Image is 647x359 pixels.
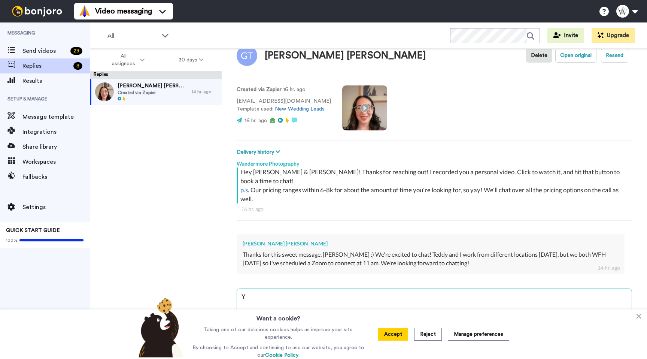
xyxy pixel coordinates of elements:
[22,203,90,212] span: Settings
[526,48,552,63] button: Delete
[555,48,596,63] button: Open original
[240,186,248,194] a: p.s
[107,31,158,40] span: All
[414,328,442,341] button: Reject
[22,157,90,166] span: Workspaces
[192,89,218,95] div: 14 hr. ago
[243,240,619,247] div: [PERSON_NAME] [PERSON_NAME]
[243,250,619,268] div: Thanks for this sweet message, [PERSON_NAME] :) We're excited to chat! Teddy and I work from diff...
[22,172,90,181] span: Fallbacks
[241,205,628,213] div: 16 hr. ago
[601,48,628,63] button: Resend
[237,148,282,156] button: Delivery history
[592,28,635,43] button: Upgrade
[598,264,620,272] div: 14 hr. ago
[73,62,82,70] div: 8
[9,6,65,16] img: bj-logo-header-white.svg
[70,47,82,55] div: 29
[22,127,90,136] span: Integrations
[237,87,282,92] strong: Created via Zapier
[95,82,114,101] img: dca1d22c-450c-4be7-a87c-52a1987f3f01-thumb.jpg
[90,79,222,105] a: [PERSON_NAME] [PERSON_NAME]Created via Zapier14 hr. ago
[79,5,91,17] img: vm-color.svg
[240,168,630,203] div: Hey [PERSON_NAME] & [PERSON_NAME]! Thanks for reaching out! I recorded you a personal video. Clic...
[90,71,222,79] div: Replies
[91,49,162,70] button: All assignees
[237,97,331,113] p: [EMAIL_ADDRESS][DOMAIN_NAME] Template used:
[237,289,632,337] textarea: Y
[265,353,298,358] a: Cookie Policy
[265,50,426,61] div: [PERSON_NAME] [PERSON_NAME]
[118,82,188,90] span: [PERSON_NAME] [PERSON_NAME]
[448,328,509,341] button: Manage preferences
[237,86,331,94] p: : 16 hr. ago
[108,52,139,67] span: All assignees
[237,45,257,66] img: Image of Galia Abramson Teddy Davidson
[22,61,70,70] span: Replies
[22,76,90,85] span: Results
[191,344,366,359] p: By choosing to Accept and continuing to use our website, you agree to our .
[162,53,221,67] button: 30 days
[22,46,67,55] span: Send videos
[22,142,90,151] span: Share library
[244,118,267,123] span: 16 hr. ago
[191,326,366,341] p: Taking one of our delicious cookies helps us improve your site experience.
[6,237,18,243] span: 100%
[132,298,187,358] img: bear-with-cookie.png
[22,112,90,121] span: Message template
[256,310,300,323] h3: Want a cookie?
[275,106,325,112] a: New Wedding Leads
[118,90,188,96] span: Created via Zapier
[6,228,60,233] span: QUICK START GUIDE
[237,156,632,168] div: Wandermore Photography
[95,6,152,16] span: Video messaging
[547,28,584,43] button: Invite
[378,328,408,341] button: Accept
